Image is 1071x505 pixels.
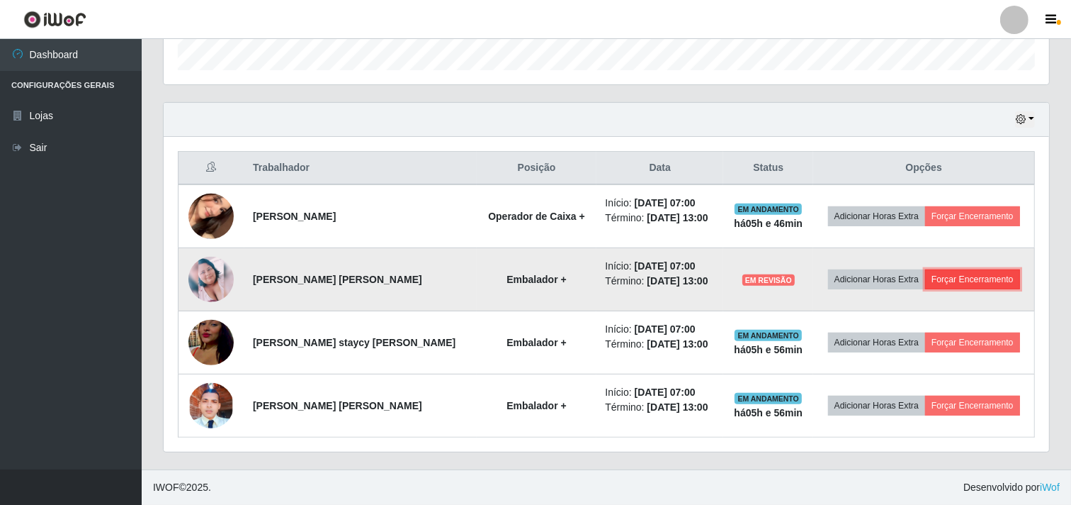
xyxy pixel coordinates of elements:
[1040,482,1060,493] a: iWof
[925,206,1020,226] button: Forçar Encerramento
[647,212,708,223] time: [DATE] 13:00
[188,355,234,456] img: 1756827085438.jpeg
[735,344,803,355] strong: há 05 h e 56 min
[153,482,179,493] span: IWOF
[477,152,597,185] th: Posição
[735,393,802,404] span: EM ANDAMENTO
[735,330,802,341] span: EM ANDAMENTO
[23,11,86,28] img: CoreUI Logo
[647,338,708,350] time: [DATE] 13:00
[723,152,813,185] th: Status
[605,211,715,226] li: Término:
[647,401,708,413] time: [DATE] 13:00
[925,270,1020,289] button: Forçar Encerramento
[253,274,422,285] strong: [PERSON_NAME] [PERSON_NAME]
[605,322,715,337] li: Início:
[813,152,1034,185] th: Opções
[605,259,715,274] li: Início:
[506,400,566,411] strong: Embalador +
[735,407,803,418] strong: há 05 h e 56 min
[188,302,234,383] img: 1756580039273.jpeg
[253,337,455,348] strong: [PERSON_NAME] staycy [PERSON_NAME]
[596,152,723,185] th: Data
[244,152,477,185] th: Trabalhador
[828,270,925,289] button: Adicionar Horas Extra
[506,337,566,348] strong: Embalador +
[635,387,696,398] time: [DATE] 07:00
[925,333,1020,353] button: Forçar Encerramento
[963,480,1060,495] span: Desenvolvido por
[635,197,696,209] time: [DATE] 07:00
[605,400,715,415] li: Término:
[605,196,715,211] li: Início:
[635,260,696,272] time: [DATE] 07:00
[153,480,211,495] span: © 2025 .
[647,275,708,287] time: [DATE] 13:00
[605,385,715,400] li: Início:
[605,337,715,352] li: Término:
[828,333,925,353] button: Adicionar Horas Extra
[188,257,234,302] img: 1693706792822.jpeg
[828,396,925,416] button: Adicionar Horas Extra
[742,274,795,286] span: EM REVISÃO
[488,211,585,222] strong: Operador de Caixa +
[605,274,715,289] li: Término:
[635,323,696,335] time: [DATE] 07:00
[506,274,566,285] strong: Embalador +
[253,211,336,222] strong: [PERSON_NAME]
[828,206,925,226] button: Adicionar Horas Extra
[735,218,803,229] strong: há 05 h e 46 min
[735,204,802,215] span: EM ANDAMENTO
[925,396,1020,416] button: Forçar Encerramento
[188,167,234,266] img: 1753654466670.jpeg
[253,400,422,411] strong: [PERSON_NAME] [PERSON_NAME]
